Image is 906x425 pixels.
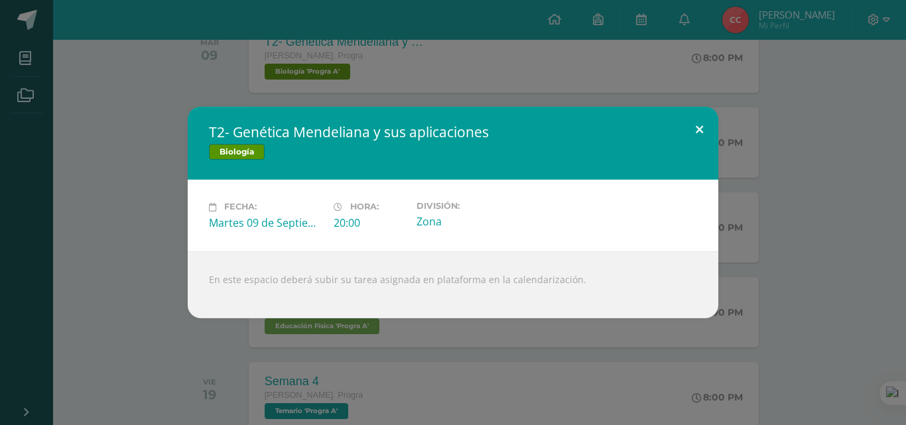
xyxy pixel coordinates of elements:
div: Martes 09 de Septiembre [209,215,323,230]
span: Hora: [350,202,379,212]
span: Fecha: [224,202,257,212]
label: División: [417,201,531,211]
div: En este espacio deberá subir su tarea asignada en plataforma en la calendarización. [188,251,718,318]
span: Biología [209,144,265,160]
h2: T2- Genética Mendeliana y sus aplicaciones [209,123,697,141]
div: Zona [417,214,531,229]
div: 20:00 [334,215,406,230]
button: Close (Esc) [680,107,718,152]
